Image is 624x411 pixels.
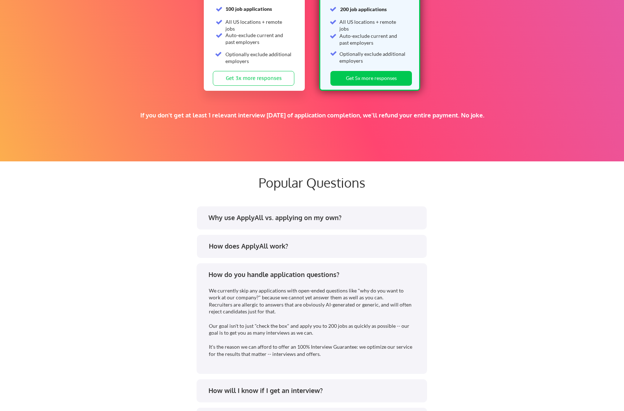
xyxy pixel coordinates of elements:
div: Optionally exclude additional employers [339,50,406,64]
div: Optionally exclude additional employers [225,51,292,65]
div: Why use ApplyAll vs. applying on my own? [208,213,420,222]
div: How does ApplyAll work? [209,242,421,251]
div: Auto-exclude current and past employers [225,32,292,46]
div: How will I know if I get an interview? [208,386,420,395]
div: All US locations + remote jobs [339,18,406,32]
button: Get 3x more responses [213,71,294,86]
div: Popular Questions [139,175,485,190]
div: If you don't get at least 1 relevant interview [DATE] of application completion, we'll refund you... [126,111,499,119]
button: Get 5x more responses [330,71,412,86]
strong: 200 job applications [340,6,387,12]
div: Auto-exclude current and past employers [339,32,406,46]
strong: 100 job applications [225,6,272,12]
div: All US locations + remote jobs [225,18,292,32]
div: How do you handle application questions? [208,270,420,279]
div: We currently skip any applications with open-ended questions like "why do you want to work at our... [209,287,416,358]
